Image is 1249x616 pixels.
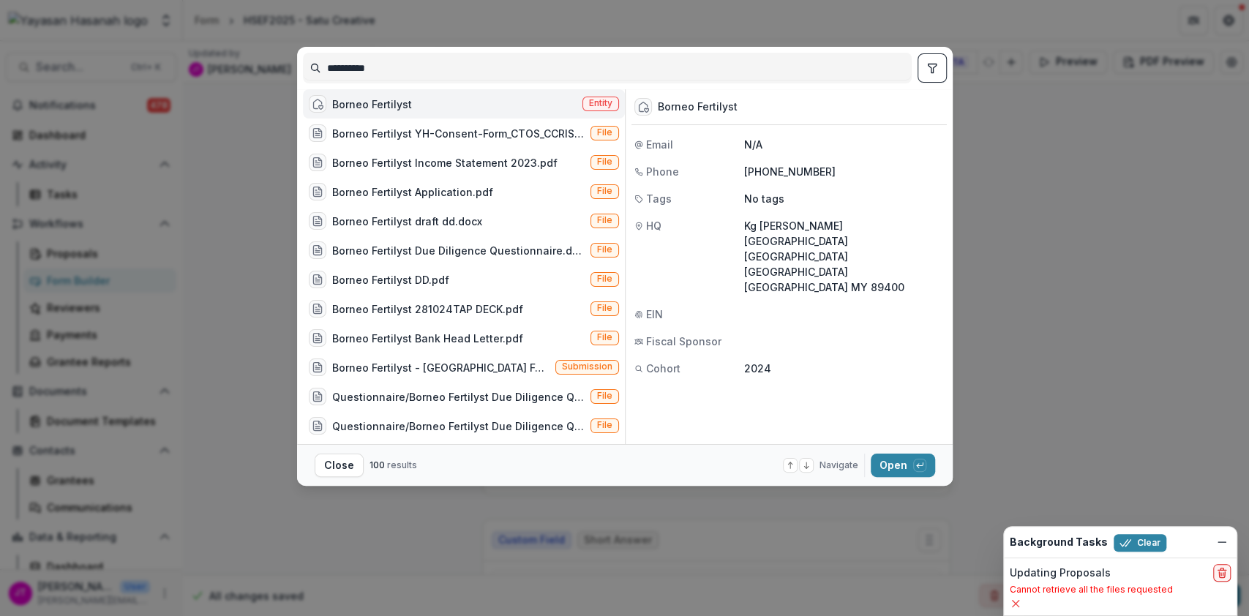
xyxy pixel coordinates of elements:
[597,186,612,196] span: File
[332,331,523,346] div: Borneo Fertilyst Bank Head Letter.pdf
[646,307,663,322] span: EIN
[646,361,680,376] span: Cohort
[597,391,612,401] span: File
[562,361,612,372] span: Submission
[589,98,612,108] span: Entity
[744,218,944,295] p: Kg [PERSON_NAME] [GEOGRAPHIC_DATA] [GEOGRAPHIC_DATA] [GEOGRAPHIC_DATA] [GEOGRAPHIC_DATA] MY 89400
[332,184,493,200] div: Borneo Fertilyst Application.pdf
[370,459,385,470] span: 100
[819,459,858,472] span: Navigate
[646,164,679,179] span: Phone
[1010,567,1111,579] h2: Updating Proposals
[332,126,585,141] div: Borneo Fertilyst YH-Consent-Form_CTOS_CCRIS_SMEScore.pdf
[332,301,523,317] div: Borneo Fertilyst 281024TAP DECK.pdf
[871,454,935,477] button: Open
[387,459,417,470] span: results
[658,101,738,113] div: Borneo Fertilyst
[315,454,364,477] button: Close
[646,218,661,233] span: HQ
[597,127,612,138] span: File
[597,157,612,167] span: File
[332,155,558,170] div: Borneo Fertilyst Income Statement 2023.pdf
[597,303,612,313] span: File
[332,418,585,434] div: Questionnaire/Borneo Fertilyst Due Diligence Questionnaire(1).pdf
[646,137,673,152] span: Email
[744,164,944,179] p: [PHONE_NUMBER]
[744,361,944,376] p: 2024
[918,53,947,83] button: toggle filters
[597,420,612,430] span: File
[1213,533,1231,551] button: Dismiss
[332,360,550,375] div: Borneo Fertilyst - [GEOGRAPHIC_DATA] Fertiyst
[332,97,412,112] div: Borneo Fertilyst
[332,243,585,258] div: Borneo Fertilyst Due Diligence Questionnaire.docx
[597,215,612,225] span: File
[1010,536,1108,549] h2: Background Tasks
[744,191,784,206] p: No tags
[646,191,672,206] span: Tags
[597,332,612,342] span: File
[597,244,612,255] span: File
[332,272,449,288] div: Borneo Fertilyst DD.pdf
[1213,564,1231,582] button: delete
[597,274,612,284] span: File
[332,214,482,229] div: Borneo Fertilyst draft dd.docx
[1114,534,1166,552] button: Clear
[646,334,721,349] span: Fiscal Sponsor
[1010,583,1231,596] p: Cannot retrieve all the files requested
[332,389,585,405] div: Questionnaire/Borneo Fertilyst Due Diligence Questionnaire.docx
[744,137,944,152] p: N/A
